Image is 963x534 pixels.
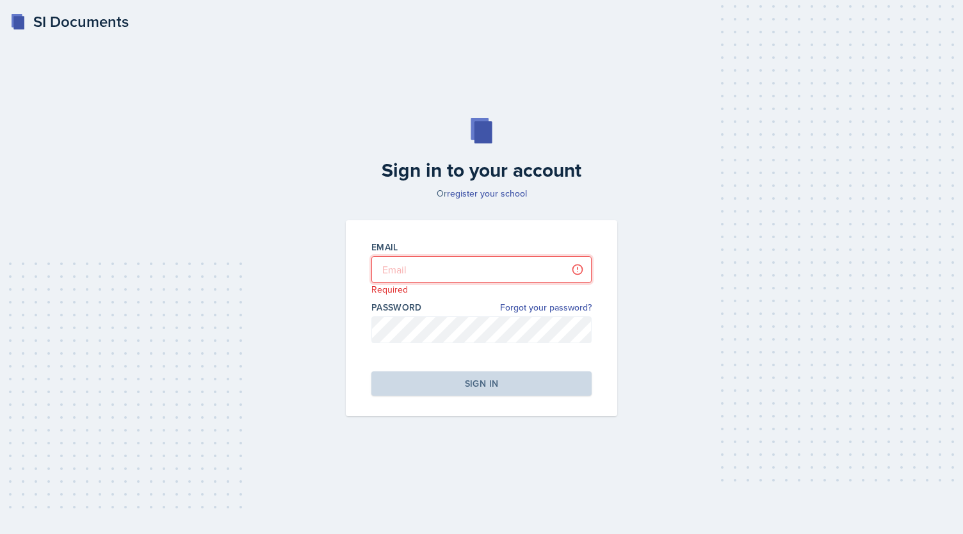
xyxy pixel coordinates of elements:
h2: Sign in to your account [338,159,625,182]
a: SI Documents [10,10,129,33]
input: Email [371,256,592,283]
div: Sign in [465,377,498,390]
label: Password [371,301,422,314]
a: register your school [447,187,527,200]
label: Email [371,241,398,254]
p: Or [338,187,625,200]
a: Forgot your password? [500,301,592,314]
button: Sign in [371,371,592,396]
p: Required [371,283,592,296]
